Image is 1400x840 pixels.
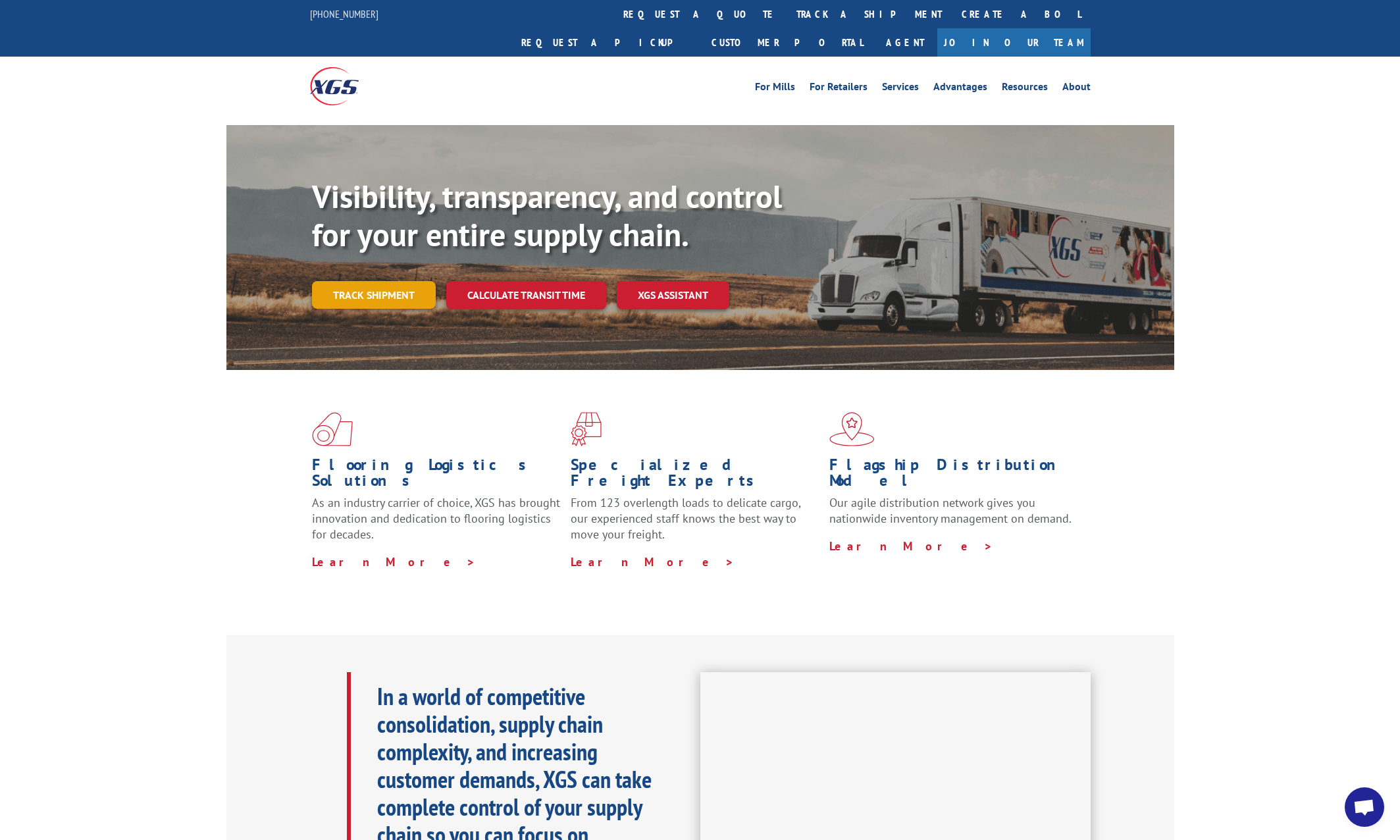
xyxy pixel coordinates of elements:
[829,412,875,446] img: xgs-icon-flagship-distribution-model-red
[312,281,436,309] a: Track shipment
[755,82,795,96] a: For Mills
[882,82,919,96] a: Services
[571,495,819,554] p: From 123 overlength loads to delicate cargo, our experienced staff knows the best way to move you...
[1002,82,1048,96] a: Resources
[1062,82,1091,96] a: About
[312,176,782,255] b: Visibility, transparency, and control for your entire supply chain.
[571,412,602,446] img: xgs-icon-focused-on-flooring-red
[571,554,735,569] a: Learn More >
[702,28,873,57] a: Customer Portal
[312,554,476,569] a: Learn More >
[933,82,987,96] a: Advantages
[571,457,819,495] h1: Specialized Freight Experts
[312,412,353,446] img: xgs-icon-total-supply-chain-intelligence-red
[829,538,993,554] a: Learn More >
[829,457,1078,495] h1: Flagship Distribution Model
[873,28,937,57] a: Agent
[511,28,702,57] a: Request a pickup
[1345,787,1384,827] div: Open chat
[617,281,729,309] a: XGS ASSISTANT
[446,281,606,309] a: Calculate transit time
[810,82,868,96] a: For Retailers
[310,7,378,20] a: [PHONE_NUMBER]
[937,28,1091,57] a: Join Our Team
[829,495,1072,526] span: Our agile distribution network gives you nationwide inventory management on demand.
[312,457,561,495] h1: Flooring Logistics Solutions
[312,495,560,542] span: As an industry carrier of choice, XGS has brought innovation and dedication to flooring logistics...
